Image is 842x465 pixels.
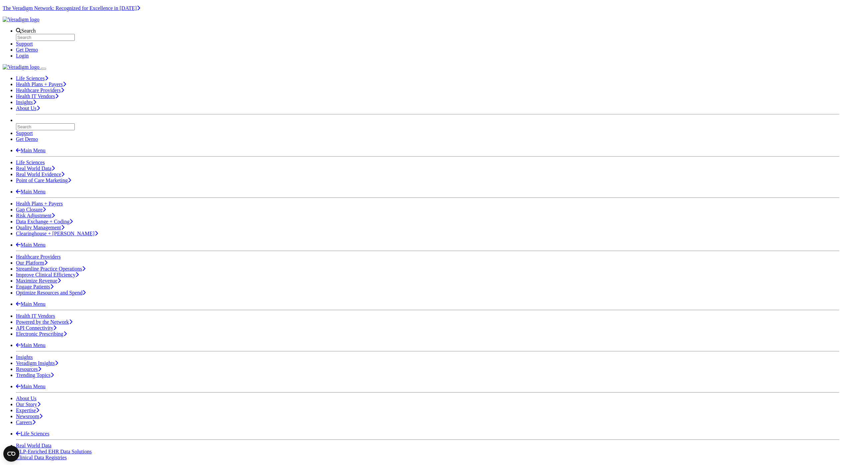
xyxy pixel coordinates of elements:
img: Veradigm logo [3,64,40,70]
a: Healthcare Providers [16,87,64,93]
a: Our Platform [16,260,47,266]
a: Data Exchange + Coding [16,219,73,224]
a: Main Menu [16,342,46,348]
a: Support [16,130,33,136]
button: Open CMP widget [3,446,19,462]
a: About Us [16,396,37,401]
a: NLP-Enriched EHR Data Solutions [16,449,92,454]
a: Real World Data [16,443,51,448]
a: Our Story [16,402,41,407]
a: Main Menu [16,189,46,194]
a: Main Menu [16,148,46,153]
a: Trending Topics [16,372,54,378]
a: Electronic Prescribing [16,331,67,337]
a: Life Sciences [16,75,48,81]
a: Veradigm Insights [16,360,58,366]
a: Insights [16,99,36,105]
a: Veradigm logo [3,17,40,22]
a: Newsroom [16,413,43,419]
a: Veradigm logo [3,64,41,70]
section: Covid alert [3,5,839,11]
a: Insights [16,354,33,360]
a: Support [16,41,33,47]
a: Optimize Resources and Spend [16,290,86,295]
a: Healthcare Providers [16,254,61,260]
button: Toggle Navigation Menu [41,68,46,70]
a: Real World Data [16,166,55,171]
a: Get Demo [16,136,38,142]
a: Resources [16,366,41,372]
a: Improve Clinical Efficiency [16,272,79,278]
a: Life Sciences [16,160,45,165]
a: Health Plans + Payers [16,201,63,206]
a: Real World Evidence [16,172,64,177]
a: Quality Management [16,225,64,230]
a: Health Plans + Payers [16,81,66,87]
a: Main Menu [16,242,46,248]
input: Search [16,123,75,130]
a: Powered by the Network [16,319,72,325]
a: Careers [16,419,36,425]
a: Get Demo [16,47,38,53]
a: Maximize Revenue [16,278,61,284]
span: Learn More [137,5,140,11]
a: Clinical Data Registries [16,455,67,460]
a: The Veradigm Network: Recognized for Excellence in [DATE]Learn More [3,5,140,11]
a: Login [16,53,29,58]
a: Clearinghouse + [PERSON_NAME] [16,231,98,236]
a: Risk Adjustment [16,213,55,218]
a: Health IT Vendors [16,93,58,99]
img: Veradigm logo [3,17,40,23]
a: Point of Care Marketing [16,177,71,183]
a: Streamline Practice Operations [16,266,85,272]
input: Search [16,34,75,41]
a: Gap Closure [16,207,46,212]
a: Search [16,28,36,34]
a: API Connectivity [16,325,56,331]
a: Main Menu [16,384,46,389]
a: About Us [16,105,40,111]
iframe: Drift Chat Widget [714,424,834,457]
a: Health IT Vendors [16,313,55,319]
a: Life Sciences [16,431,49,436]
a: Expertise [16,407,39,413]
a: Main Menu [16,301,46,307]
a: Engage Patients [16,284,53,290]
